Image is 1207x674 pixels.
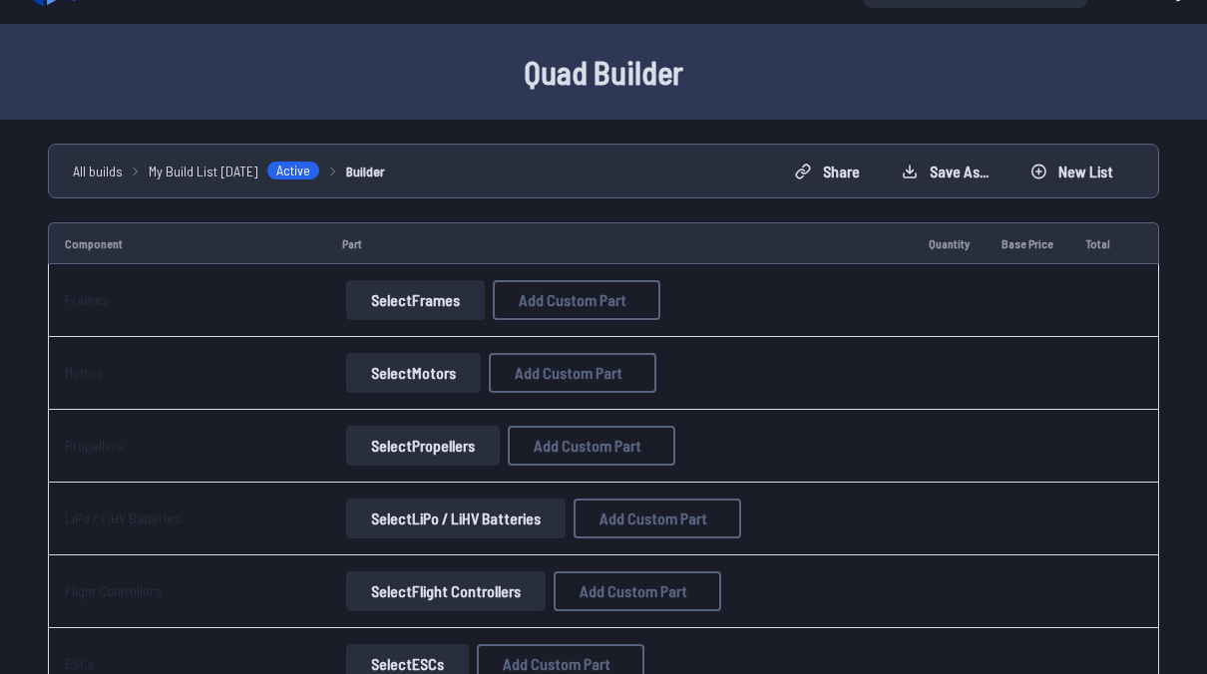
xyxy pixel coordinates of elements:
td: Base Price [986,222,1069,264]
td: Total [1069,222,1126,264]
a: SelectFlight Controllers [342,571,550,611]
a: ESCs [65,655,95,672]
button: New List [1013,156,1130,187]
button: SelectFlight Controllers [346,571,546,611]
button: SelectFrames [346,280,485,320]
a: Flight Controllers [65,582,162,599]
button: Add Custom Part [493,280,660,320]
span: My Build List [DATE] [149,161,258,181]
a: SelectPropellers [342,426,504,466]
h1: Quad Builder [24,48,1183,96]
button: Add Custom Part [574,499,741,538]
span: Add Custom Part [519,292,626,308]
a: SelectFrames [342,280,489,320]
a: Motors [65,364,103,381]
a: My Build List [DATE]Active [149,161,320,181]
button: Share [778,156,877,187]
button: SelectPropellers [346,426,500,466]
span: Add Custom Part [580,583,687,599]
button: SelectLiPo / LiHV Batteries [346,499,566,538]
a: SelectLiPo / LiHV Batteries [342,499,570,538]
td: Quantity [913,222,986,264]
td: Part [326,222,913,264]
button: Add Custom Part [508,426,675,466]
button: Add Custom Part [554,571,721,611]
span: Add Custom Part [534,438,641,454]
a: Propellers [65,437,124,454]
button: Save as... [885,156,1006,187]
a: All builds [73,161,123,181]
td: Component [48,222,326,264]
a: Builder [346,161,385,181]
span: Add Custom Part [503,656,610,672]
a: Frames [65,291,109,308]
span: Add Custom Part [515,365,622,381]
button: Add Custom Part [489,353,656,393]
span: Active [266,161,320,180]
a: LiPo / LiHV Batteries [65,509,181,526]
span: Add Custom Part [600,510,707,526]
a: SelectMotors [342,353,485,393]
button: SelectMotors [346,353,481,393]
